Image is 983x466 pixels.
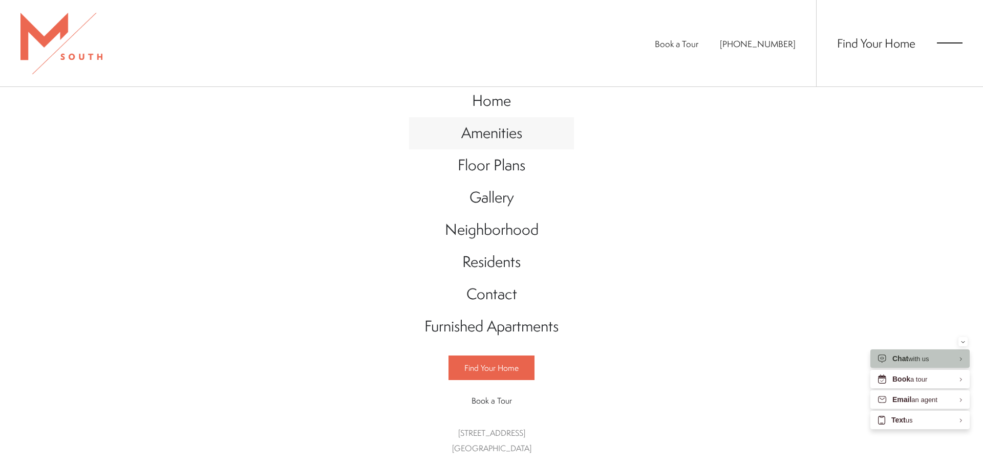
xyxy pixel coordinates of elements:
[20,13,102,74] img: MSouth
[461,122,522,143] span: Amenities
[424,316,559,337] span: Furnished Apartments
[445,219,539,240] span: Neighborhood
[466,283,517,304] span: Contact
[464,362,519,373] span: Find Your Home
[409,214,574,246] a: Go to Neighborhood
[452,427,531,454] a: Get Directions to 5110 South Manhattan Avenue Tampa, FL 33611
[409,182,574,214] a: Go to Gallery
[409,75,574,466] div: Main
[837,35,915,51] a: Find Your Home
[720,38,796,50] span: [PHONE_NUMBER]
[448,356,535,380] a: Find Your Home
[409,310,574,343] a: Go to Furnished Apartments (opens in a new tab)
[472,90,511,111] span: Home
[937,38,963,48] button: Open Menu
[458,154,525,175] span: Floor Plans
[472,395,512,406] span: Book a Tour
[655,38,698,50] a: Book a Tour
[720,38,796,50] a: Call Us at 813-570-8014
[409,246,574,278] a: Go to Residents
[469,187,514,208] span: Gallery
[448,389,535,412] a: Book a Tour
[409,278,574,310] a: Go to Contact
[409,149,574,182] a: Go to Floor Plans
[462,251,521,272] span: Residents
[409,117,574,149] a: Go to Amenities
[409,85,574,117] a: Go to Home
